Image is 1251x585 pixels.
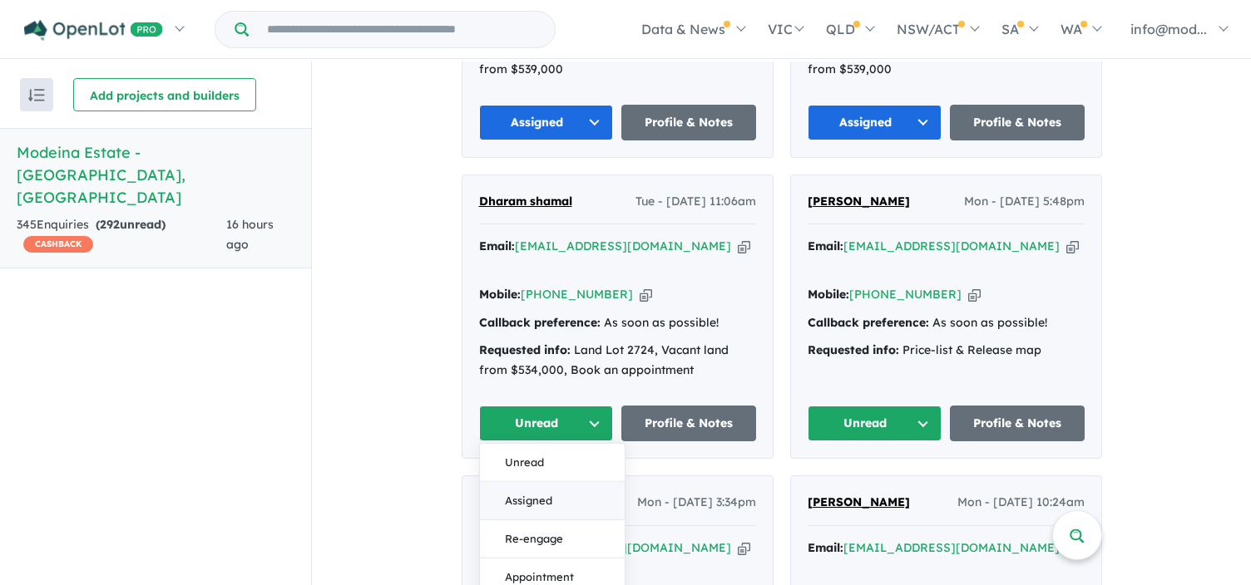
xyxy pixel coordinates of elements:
[24,20,163,41] img: Openlot PRO Logo White
[479,287,521,302] strong: Mobile:
[17,215,226,255] div: 345 Enquir ies
[480,520,625,558] button: Re-engage
[479,313,756,333] div: As soon as possible!
[515,238,731,253] a: [EMAIL_ADDRESS][DOMAIN_NAME]
[738,238,750,255] button: Copy
[479,315,601,330] strong: Callback preference:
[479,192,572,212] a: Dharam shamal
[808,287,849,302] strong: Mobile:
[843,238,1060,253] a: [EMAIL_ADDRESS][DOMAIN_NAME]
[621,105,756,140] a: Profile & Notes
[843,540,1060,555] a: [EMAIL_ADDRESS][DOMAIN_NAME]
[479,341,756,381] div: Land Lot 2724, Vacant land from $534,000, Book an appointment
[957,493,1085,513] span: Mon - [DATE] 10:24am
[808,540,843,555] strong: Email:
[640,286,652,303] button: Copy
[479,342,571,357] strong: Requested info:
[226,217,274,252] span: 16 hours ago
[950,105,1085,140] a: Profile & Notes
[73,78,256,111] button: Add projects and builders
[849,287,962,302] a: [PHONE_NUMBER]
[621,406,756,441] a: Profile & Notes
[808,315,929,330] strong: Callback preference:
[28,89,45,101] img: sort.svg
[252,12,551,47] input: Try estate name, suburb, builder or developer
[1066,238,1079,255] button: Copy
[479,406,614,441] button: Unread
[964,192,1085,212] span: Mon - [DATE] 5:48pm
[808,342,899,357] strong: Requested info:
[808,194,910,209] span: [PERSON_NAME]
[479,194,572,209] span: Dharam shamal
[480,444,625,482] button: Unread
[808,238,843,253] strong: Email:
[738,539,750,557] button: Copy
[521,287,633,302] a: [PHONE_NUMBER]
[480,482,625,520] button: Assigned
[515,540,731,555] a: [EMAIL_ADDRESS][DOMAIN_NAME]
[808,406,942,441] button: Unread
[479,238,515,253] strong: Email:
[637,493,756,513] span: Mon - [DATE] 3:34pm
[96,217,166,232] strong: ( unread)
[808,313,1085,333] div: As soon as possible!
[17,141,294,209] h5: Modeina Estate - [GEOGRAPHIC_DATA] , [GEOGRAPHIC_DATA]
[808,341,1085,361] div: Price-list & Release map
[808,493,910,513] a: [PERSON_NAME]
[808,192,910,212] a: [PERSON_NAME]
[1130,21,1207,37] span: info@mod...
[23,236,93,253] span: CASHBACK
[635,192,756,212] span: Tue - [DATE] 11:06am
[479,105,614,140] button: Assigned
[968,286,981,303] button: Copy
[950,406,1085,441] a: Profile & Notes
[808,494,910,509] span: [PERSON_NAME]
[100,217,120,232] span: 292
[808,105,942,140] button: Assigned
